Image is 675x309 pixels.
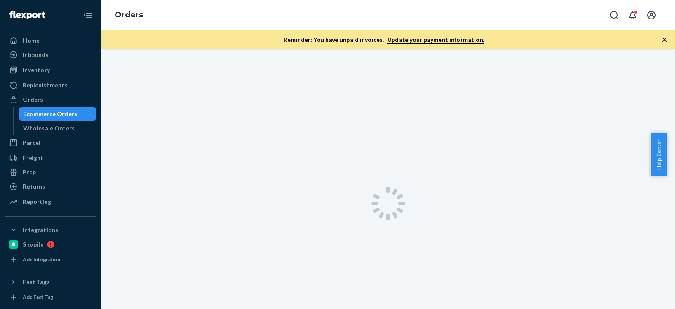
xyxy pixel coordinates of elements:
div: Inventory [23,66,50,74]
a: Orders [5,93,96,106]
a: Update your payment information. [387,36,484,44]
div: Shopify [23,240,43,249]
p: Reminder: You have unpaid invoices. [283,35,484,44]
div: Reporting [23,198,51,206]
iframe: Opens a widget where you can chat to one of our agents [621,284,667,305]
div: Prep [23,168,36,176]
button: Close Navigation [79,7,96,24]
a: Add Integration [5,255,96,265]
ol: breadcrumbs [108,3,150,27]
div: Orders [23,95,43,104]
a: Wholesale Orders [19,122,97,135]
div: Add Fast Tag [23,293,53,301]
div: Ecommerce Orders [23,110,77,118]
button: Help Center [651,133,667,176]
a: Shopify [5,238,96,251]
a: Inventory [5,63,96,77]
div: Inbounds [23,51,49,59]
a: Reporting [5,195,96,209]
button: Open notifications [624,7,641,24]
div: Replenishments [23,81,67,89]
div: Add Integration [23,256,60,263]
div: Freight [23,154,43,162]
div: Parcel [23,138,40,147]
a: Freight [5,151,96,165]
button: Integrations [5,223,96,237]
a: Ecommerce Orders [19,107,97,121]
a: Home [5,34,96,47]
a: Add Fast Tag [5,292,96,302]
div: Returns [23,182,45,191]
button: Fast Tags [5,275,96,289]
a: Parcel [5,136,96,149]
div: Integrations [23,226,58,234]
div: Home [23,36,40,45]
button: Open Search Box [606,7,623,24]
div: Wholesale Orders [23,124,75,133]
a: Prep [5,165,96,179]
button: Open account menu [643,7,660,24]
a: Inbounds [5,48,96,62]
img: Flexport logo [9,11,45,19]
a: Orders [115,10,143,19]
a: Replenishments [5,79,96,92]
div: Fast Tags [23,278,50,286]
a: Returns [5,180,96,193]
